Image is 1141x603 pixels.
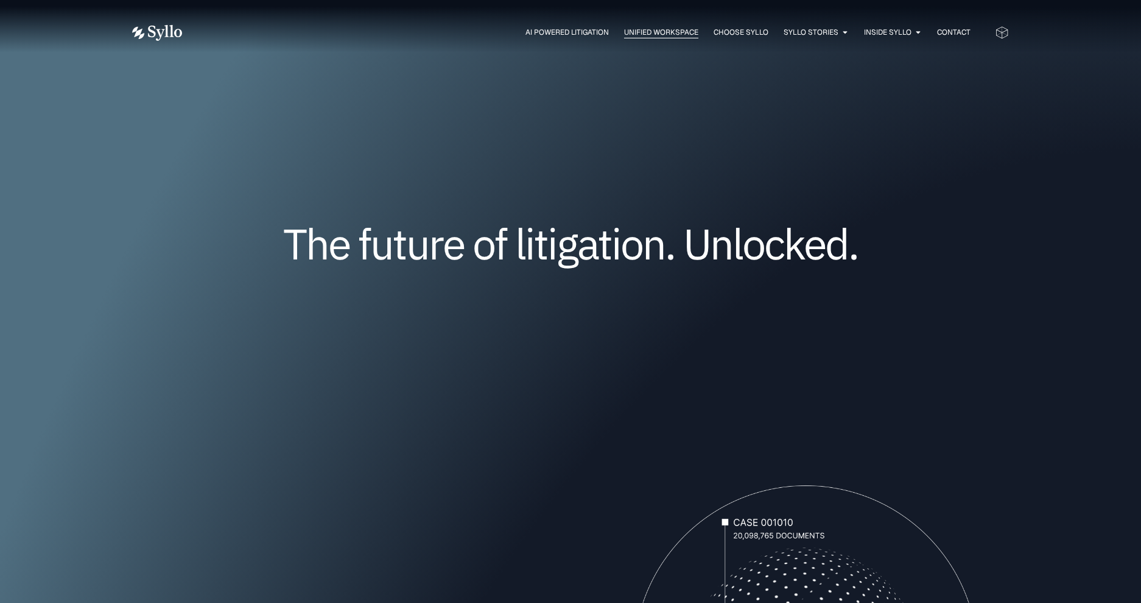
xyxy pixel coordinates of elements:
a: Syllo Stories [784,27,838,38]
div: Menu Toggle [206,27,971,38]
a: Choose Syllo [714,27,768,38]
h1: The future of litigation. Unlocked. [205,224,936,264]
img: Vector [132,25,182,41]
a: Contact [937,27,971,38]
a: AI Powered Litigation [525,27,609,38]
nav: Menu [206,27,971,38]
a: Unified Workspace [624,27,698,38]
a: Inside Syllo [864,27,911,38]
